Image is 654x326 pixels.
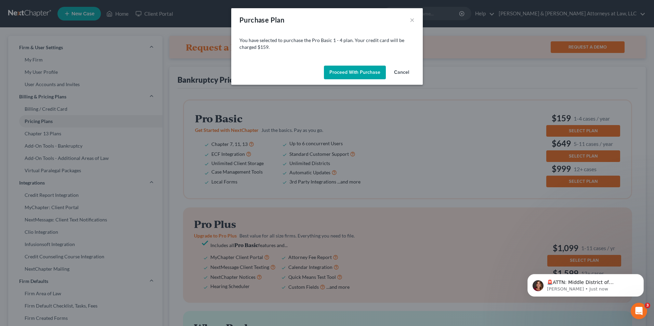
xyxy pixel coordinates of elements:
[389,66,415,79] button: Cancel
[410,16,415,24] button: ×
[645,303,650,308] span: 3
[239,37,415,51] p: You have selected to purchase the Pro Basic 1 - 4 plan. Your credit card will be charged $159.
[517,260,654,308] iframe: Intercom notifications message
[239,15,284,25] div: Purchase Plan
[324,66,386,79] button: Proceed with Purchase
[631,303,647,319] iframe: Intercom live chat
